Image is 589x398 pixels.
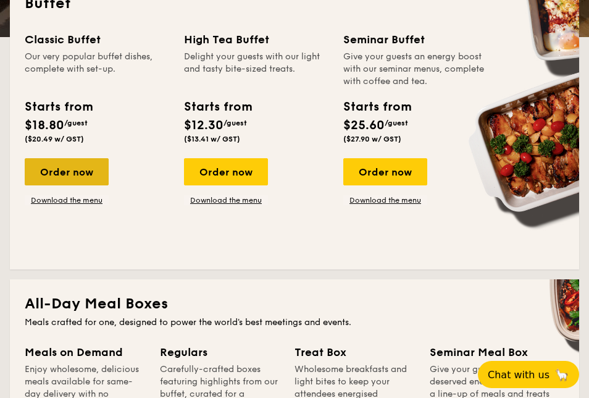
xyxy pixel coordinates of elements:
[25,135,84,143] span: ($20.49 w/ GST)
[25,118,64,133] span: $18.80
[343,195,427,205] a: Download the menu
[64,119,88,127] span: /guest
[25,344,145,361] div: Meals on Demand
[488,369,549,381] span: Chat with us
[343,51,488,88] div: Give your guests an energy boost with our seminar menus, complete with coffee and tea.
[184,118,223,133] span: $12.30
[25,316,564,329] div: Meals crafted for one, designed to power the world's best meetings and events.
[184,51,328,88] div: Delight your guests with our light and tasty bite-sized treats.
[343,31,488,48] div: Seminar Buffet
[160,344,280,361] div: Regulars
[343,135,401,143] span: ($27.90 w/ GST)
[25,195,109,205] a: Download the menu
[184,195,268,205] a: Download the menu
[25,51,169,88] div: Our very popular buffet dishes, complete with set-up.
[430,344,550,361] div: Seminar Meal Box
[184,135,240,143] span: ($13.41 w/ GST)
[25,98,92,116] div: Starts from
[343,118,385,133] span: $25.60
[478,361,579,388] button: Chat with us🦙
[184,158,268,185] div: Order now
[343,158,427,185] div: Order now
[25,294,564,314] h2: All-Day Meal Boxes
[25,158,109,185] div: Order now
[25,31,169,48] div: Classic Buffet
[385,119,408,127] span: /guest
[223,119,247,127] span: /guest
[343,98,411,116] div: Starts from
[294,344,415,361] div: Treat Box
[184,98,251,116] div: Starts from
[554,368,569,382] span: 🦙
[184,31,328,48] div: High Tea Buffet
